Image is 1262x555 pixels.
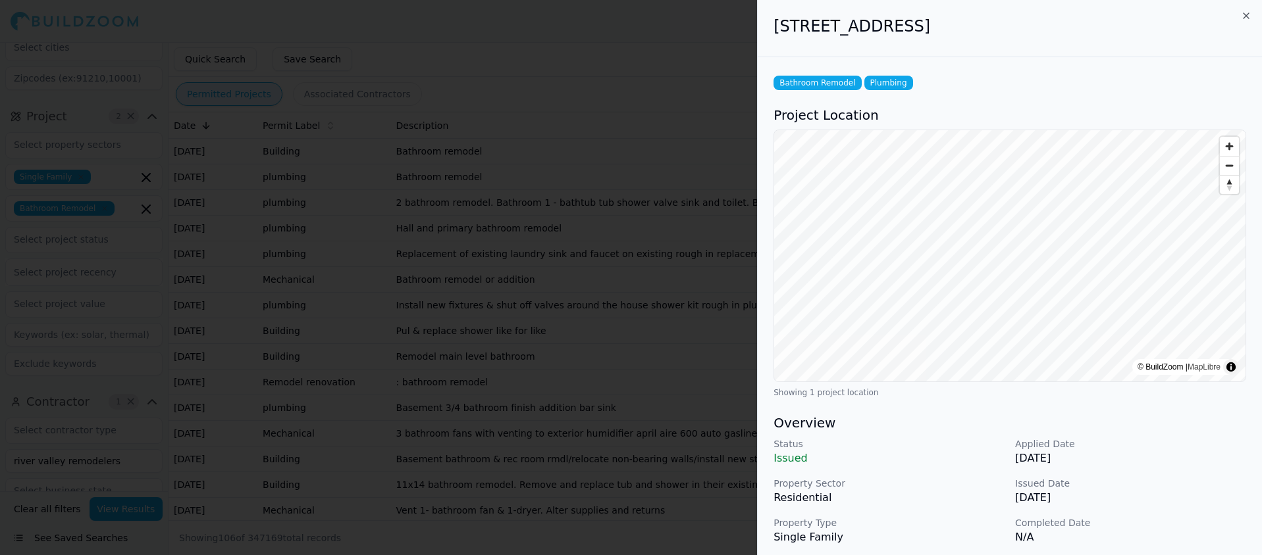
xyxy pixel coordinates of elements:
[774,516,1005,529] p: Property Type
[864,76,913,90] span: Plumbing
[1220,156,1239,175] button: Zoom out
[1015,516,1246,529] p: Completed Date
[1015,529,1246,545] p: N/A
[774,450,1005,466] p: Issued
[1015,450,1246,466] p: [DATE]
[774,130,1246,381] canvas: Map
[774,529,1005,545] p: Single Family
[1223,359,1239,375] summary: Toggle attribution
[1015,477,1246,490] p: Issued Date
[774,477,1005,490] p: Property Sector
[774,414,1246,432] h3: Overview
[774,16,1246,37] h2: [STREET_ADDRESS]
[1188,362,1221,372] a: MapLibre
[1015,490,1246,506] p: [DATE]
[774,106,1246,124] h3: Project Location
[1220,137,1239,156] button: Zoom in
[1138,360,1221,374] div: © BuildZoom |
[774,76,861,90] span: Bathroom Remodel
[774,490,1005,506] p: Residential
[774,437,1005,450] p: Status
[774,387,1246,398] div: Showing 1 project location
[1220,175,1239,194] button: Reset bearing to north
[1015,437,1246,450] p: Applied Date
